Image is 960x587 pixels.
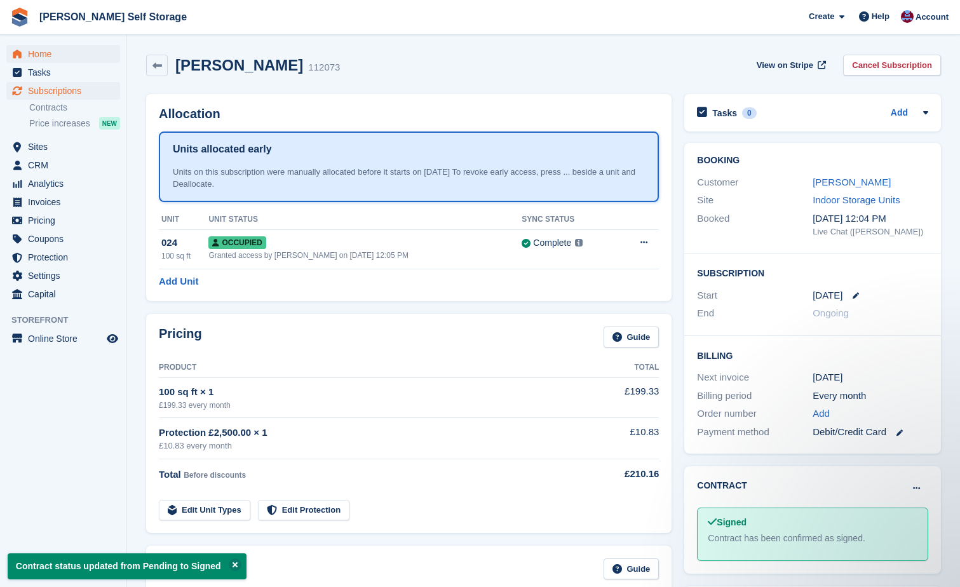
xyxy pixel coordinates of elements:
h2: Contract [697,479,747,492]
a: Preview store [105,331,120,346]
a: menu [6,230,120,248]
th: Product [159,358,583,378]
td: £199.33 [583,377,659,417]
span: Ongoing [813,307,849,318]
h2: Booking [697,156,928,166]
h1: Units allocated early [173,142,272,157]
div: Units on this subscription were manually allocated before it starts on [DATE] To revoke early acc... [173,166,645,191]
a: menu [6,156,120,174]
a: Edit Protection [258,500,349,521]
a: Guide [604,558,659,579]
a: Price increases NEW [29,116,120,130]
a: Cancel Subscription [843,55,941,76]
span: Coupons [28,230,104,248]
img: stora-icon-8386f47178a22dfd0bd8f6a31ec36ba5ce8667c1dd55bd0f319d3a0aa187defe.svg [10,8,29,27]
a: View on Stripe [752,55,828,76]
a: menu [6,45,120,63]
div: £10.83 every month [159,440,583,452]
a: menu [6,285,120,303]
span: Invoices [28,193,104,211]
a: menu [6,175,120,192]
a: Add [813,407,830,421]
p: Contract status updated from Pending to Signed [8,553,247,579]
a: Edit Unit Types [159,500,250,521]
div: Site [697,193,813,208]
span: Home [28,45,104,63]
div: Customer [697,175,813,190]
a: [PERSON_NAME] [813,177,891,187]
a: menu [6,212,120,229]
h2: Pricing [159,327,202,347]
a: Add Unit [159,274,198,289]
span: Subscriptions [28,82,104,100]
a: menu [6,267,120,285]
a: menu [6,64,120,81]
div: Billing period [697,389,813,403]
th: Total [583,358,659,378]
span: Online Store [28,330,104,347]
div: End [697,306,813,321]
div: Signed [708,516,917,529]
th: Unit [159,210,208,230]
h2: Tasks [712,107,737,119]
div: 112073 [308,60,340,75]
span: Storefront [11,314,126,327]
span: Protection [28,248,104,266]
div: 100 sq ft × 1 [159,385,583,400]
span: Help [872,10,889,23]
div: [DATE] 12:04 PM [813,212,928,226]
span: Create [809,10,834,23]
img: Tracy Bailey [901,10,914,23]
div: Order number [697,407,813,421]
div: 0 [742,107,757,119]
span: Analytics [28,175,104,192]
a: menu [6,138,120,156]
div: Granted access by [PERSON_NAME] on [DATE] 12:05 PM [208,250,522,261]
h2: Subscription [697,266,928,279]
time: 2025-10-25 00:00:00 UTC [813,288,842,303]
a: menu [6,248,120,266]
span: Occupied [208,236,266,249]
div: Debit/Credit Card [813,425,928,440]
div: 100 sq ft [161,250,208,262]
span: CRM [28,156,104,174]
a: Contracts [29,102,120,114]
span: Pricing [28,212,104,229]
div: Next invoice [697,370,813,385]
a: menu [6,82,120,100]
span: Settings [28,267,104,285]
span: Sites [28,138,104,156]
span: Account [916,11,949,24]
div: Contract has been confirmed as signed. [708,532,917,545]
h2: Billing [697,349,928,361]
div: Protection £2,500.00 × 1 [159,426,583,440]
div: 024 [161,236,208,250]
span: Price increases [29,118,90,130]
span: View on Stripe [757,59,813,72]
a: Guide [604,327,659,347]
h2: [PERSON_NAME] [175,57,303,74]
div: Start [697,288,813,303]
h2: Allocation [159,107,659,121]
div: Booked [697,212,813,238]
a: menu [6,193,120,211]
span: Total [159,469,181,480]
div: Complete [533,236,571,250]
a: Indoor Storage Units [813,194,900,205]
img: icon-info-grey-7440780725fd019a000dd9b08b2336e03edf1995a4989e88bcd33f0948082b44.svg [575,239,583,246]
div: Live Chat ([PERSON_NAME]) [813,226,928,238]
a: [PERSON_NAME] Self Storage [34,6,192,27]
th: Unit Status [208,210,522,230]
a: Add [891,106,908,121]
span: Before discounts [184,471,246,480]
div: [DATE] [813,370,928,385]
div: £199.33 every month [159,400,583,411]
div: Every month [813,389,928,403]
div: NEW [99,117,120,130]
td: £10.83 [583,418,659,459]
span: Capital [28,285,104,303]
a: menu [6,330,120,347]
div: Payment method [697,425,813,440]
span: Tasks [28,64,104,81]
th: Sync Status [522,210,617,230]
